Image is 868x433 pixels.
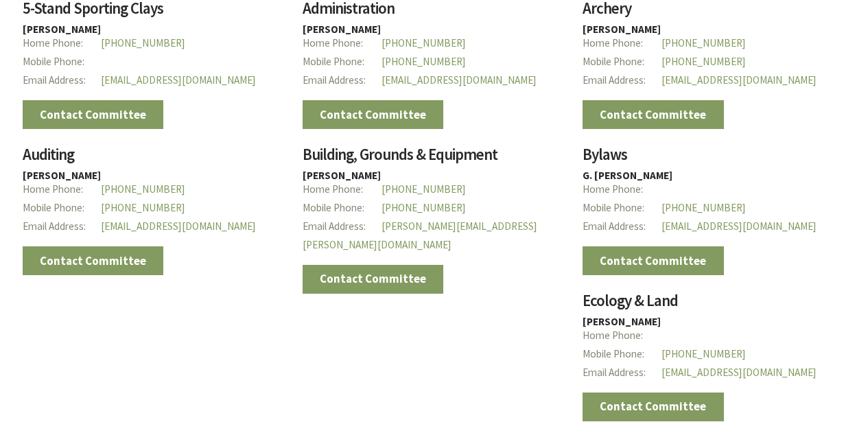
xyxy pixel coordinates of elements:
span: Email Address [23,71,102,90]
strong: [PERSON_NAME] [583,23,661,36]
span: Home Phone [303,34,382,53]
span: Home Phone [583,180,661,199]
a: [PHONE_NUMBER] [382,183,466,196]
span: Mobile Phone [303,199,382,218]
a: [PHONE_NUMBER] [101,36,185,49]
a: [EMAIL_ADDRESS][DOMAIN_NAME] [382,73,537,86]
span: Mobile Phone [303,53,382,71]
a: [EMAIL_ADDRESS][DOMAIN_NAME] [101,73,256,86]
a: [PHONE_NUMBER] [101,201,185,214]
a: [PHONE_NUMBER] [661,36,746,49]
a: [PHONE_NUMBER] [661,55,746,68]
strong: [PERSON_NAME] [303,23,381,36]
strong: [PERSON_NAME] [23,23,101,36]
a: [PHONE_NUMBER] [661,201,746,214]
strong: G. [PERSON_NAME] [583,169,672,182]
span: Home Phone [583,327,661,345]
span: Email Address [583,218,661,236]
span: Mobile Phone [583,345,661,364]
a: [PHONE_NUMBER] [101,183,185,196]
a: [EMAIL_ADDRESS][DOMAIN_NAME] [101,220,256,233]
a: [PHONE_NUMBER] [382,201,466,214]
h3: Ecology & Land [583,292,845,316]
a: Contact Committee [303,100,444,129]
a: [PERSON_NAME][EMAIL_ADDRESS][PERSON_NAME][DOMAIN_NAME] [303,220,537,251]
span: Email Address [583,71,661,90]
h3: Bylaws [583,146,845,170]
span: Email Address [303,218,382,236]
h3: Auditing [23,146,285,170]
span: Email Address [303,71,382,90]
span: Mobile Phone [23,53,102,71]
span: Home Phone [303,180,382,199]
a: Contact Committee [303,265,444,294]
span: Email Address [583,364,661,382]
a: [EMAIL_ADDRESS][DOMAIN_NAME] [661,73,817,86]
a: Contact Committee [23,246,164,275]
span: Home Phone [583,34,661,53]
a: [PHONE_NUMBER] [382,36,466,49]
span: Mobile Phone [583,199,661,218]
a: Contact Committee [583,246,724,275]
a: [PHONE_NUMBER] [661,347,746,360]
h3: Building, Grounds & Equipment [303,146,565,170]
a: [PHONE_NUMBER] [382,55,466,68]
strong: [PERSON_NAME] [303,169,381,182]
a: [EMAIL_ADDRESS][DOMAIN_NAME] [661,220,817,233]
strong: [PERSON_NAME] [583,315,661,328]
span: Mobile Phone [23,199,102,218]
span: Email Address [23,218,102,236]
strong: [PERSON_NAME] [23,169,101,182]
span: Home Phone [23,34,102,53]
a: Contact Committee [583,100,724,129]
span: Home Phone [23,180,102,199]
span: Mobile Phone [583,53,661,71]
a: Contact Committee [23,100,164,129]
a: [EMAIL_ADDRESS][DOMAIN_NAME] [661,366,817,379]
a: Contact Committee [583,393,724,421]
